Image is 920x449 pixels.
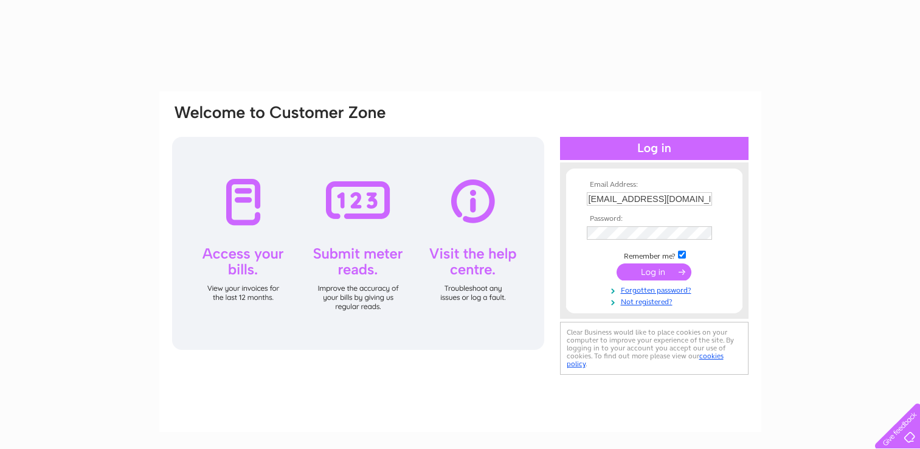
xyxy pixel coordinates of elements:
th: Email Address: [584,181,725,189]
a: Forgotten password? [587,284,725,295]
div: Clear Business would like to place cookies on your computer to improve your experience of the sit... [560,322,749,375]
input: Submit [617,263,691,280]
a: Not registered? [587,295,725,307]
a: cookies policy [567,352,724,368]
td: Remember me? [584,249,725,261]
th: Password: [584,215,725,223]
